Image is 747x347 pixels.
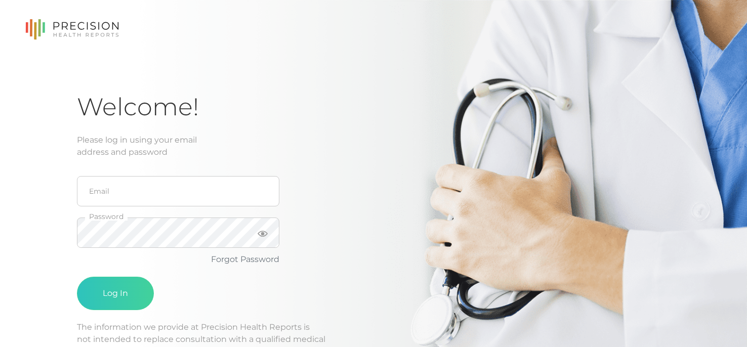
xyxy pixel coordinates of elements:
div: Please log in using your email address and password [77,134,670,158]
h1: Welcome! [77,92,670,122]
input: Email [77,176,279,206]
a: Forgot Password [211,254,279,264]
button: Log In [77,277,154,310]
